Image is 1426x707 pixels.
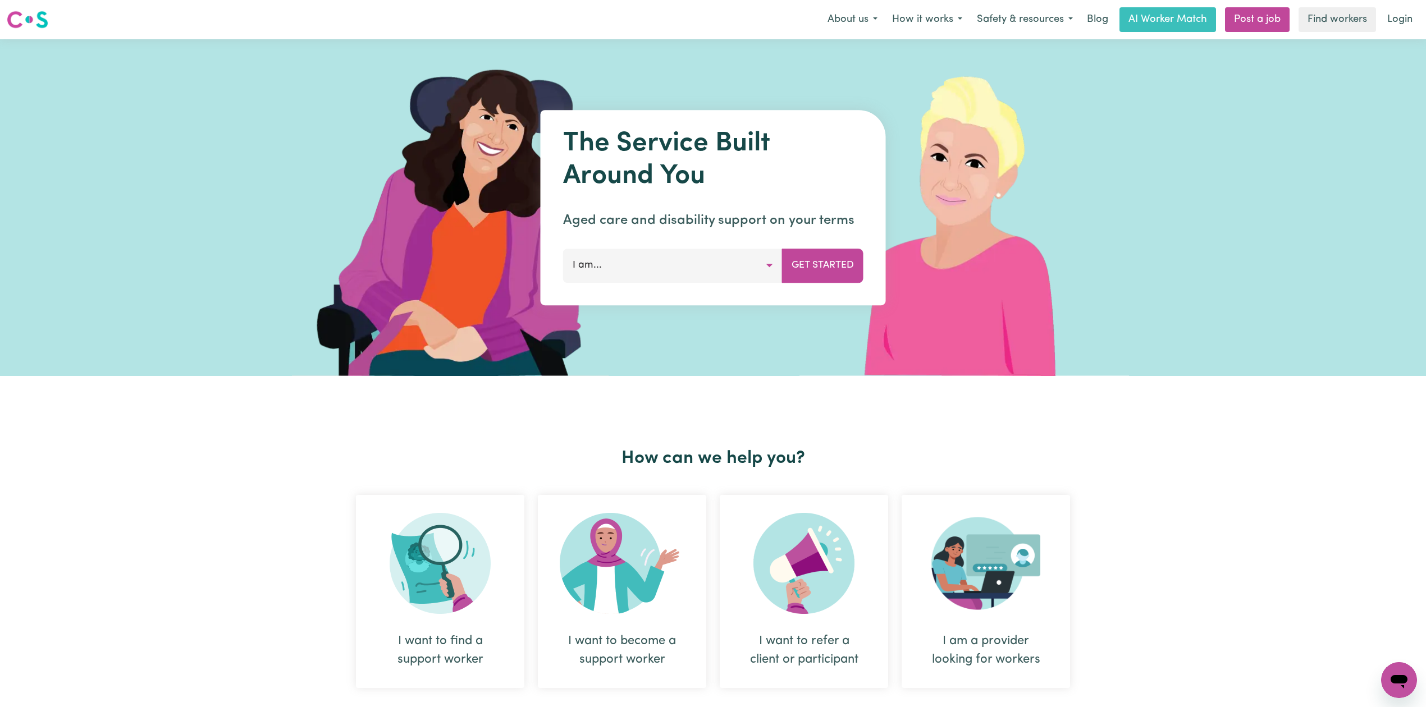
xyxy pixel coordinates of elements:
div: I want to become a support worker [565,632,679,669]
button: How it works [885,8,970,31]
button: About us [820,8,885,31]
div: I want to find a support worker [356,495,524,688]
a: Blog [1080,7,1115,32]
p: Aged care and disability support on your terms [563,210,863,231]
h1: The Service Built Around You [563,128,863,192]
div: I want to refer a client or participant [720,495,888,688]
iframe: Button to launch messaging window [1381,662,1417,698]
a: AI Worker Match [1119,7,1216,32]
button: Get Started [782,249,863,282]
button: Safety & resources [970,8,1080,31]
a: Careseekers logo [7,7,48,33]
a: Post a job [1225,7,1290,32]
img: Provider [931,513,1040,614]
h2: How can we help you? [349,448,1077,469]
div: I want to become a support worker [538,495,706,688]
div: I am a provider looking for workers [929,632,1043,669]
div: I want to find a support worker [383,632,497,669]
a: Find workers [1299,7,1376,32]
img: Careseekers logo [7,10,48,30]
a: Login [1381,7,1419,32]
img: Search [390,513,491,614]
div: I want to refer a client or participant [747,632,861,669]
button: I am... [563,249,783,282]
div: I am a provider looking for workers [902,495,1070,688]
img: Become Worker [560,513,684,614]
img: Refer [753,513,854,614]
